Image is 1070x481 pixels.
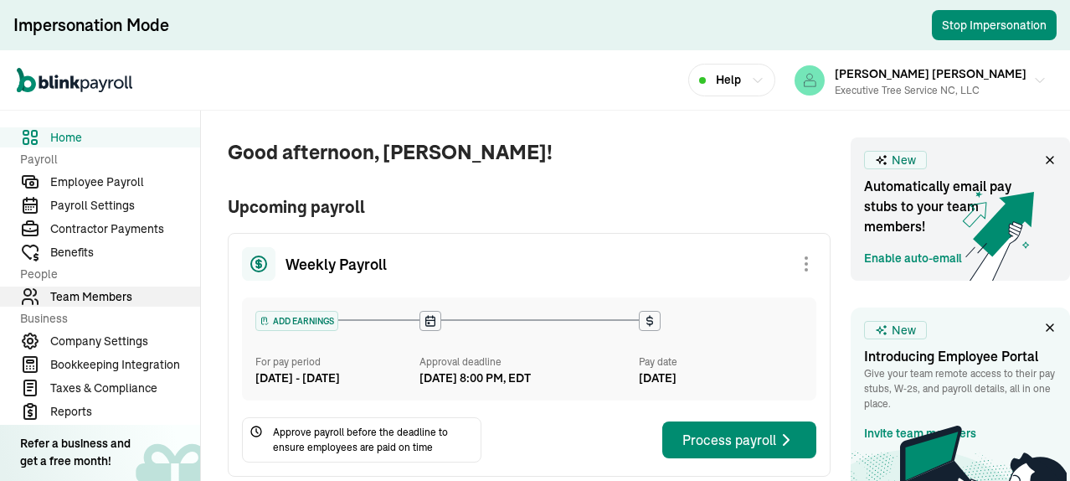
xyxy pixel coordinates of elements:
[286,253,387,276] span: Weekly Payroll
[228,137,831,168] span: Good afternoon, [PERSON_NAME]!
[50,129,200,147] span: Home
[50,220,200,238] span: Contractor Payments
[20,435,131,470] div: Refer a business and get a free month!
[50,356,200,374] span: Bookkeeping Integration
[20,266,190,283] span: People
[835,66,1026,81] span: [PERSON_NAME] [PERSON_NAME]
[662,422,816,458] button: Process payroll
[892,322,916,339] span: New
[932,10,1057,40] button: Stop Impersonation
[835,83,1026,98] div: Executive Tree Service NC, LLC
[892,152,916,169] span: New
[639,354,803,370] div: Pay date
[50,288,200,306] span: Team Members
[228,194,831,220] span: Upcoming payroll
[682,430,796,450] div: Process payroll
[864,346,1057,366] h3: Introducing Employee Portal
[639,370,803,387] div: [DATE]
[986,401,1070,481] div: Chat Widget
[255,370,419,387] div: [DATE] - [DATE]
[50,197,200,215] span: Payroll Settings
[986,401,1070,481] iframe: To enrich screen reader interactions, please activate Accessibility in Grammarly extension settings
[50,333,200,350] span: Company Settings
[50,380,200,397] span: Taxes & Compliance
[50,173,200,191] span: Employee Payroll
[419,370,531,387] div: [DATE] 8:00 PM, EDT
[864,250,962,267] a: Enable auto-email
[688,64,775,96] button: Help
[50,403,200,421] span: Reports
[17,56,132,105] nav: Global
[20,151,190,168] span: Payroll
[788,59,1053,101] button: [PERSON_NAME] [PERSON_NAME]Executive Tree Service NC, LLC
[20,310,190,328] span: Business
[864,425,976,442] a: Invite team members
[419,354,632,370] div: Approval deadline
[50,244,200,261] span: Benefits
[256,312,337,330] div: ADD EARNINGS
[716,71,741,89] span: Help
[864,366,1057,411] p: Give your team remote access to their pay stubs, W‑2s, and payroll details, all in one place.
[255,354,419,370] div: For pay period
[273,425,474,455] span: Approve payroll before the deadline to ensure employees are paid on time
[864,176,1031,236] span: Automatically email pay stubs to your team members!
[13,13,169,37] div: Impersonation Mode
